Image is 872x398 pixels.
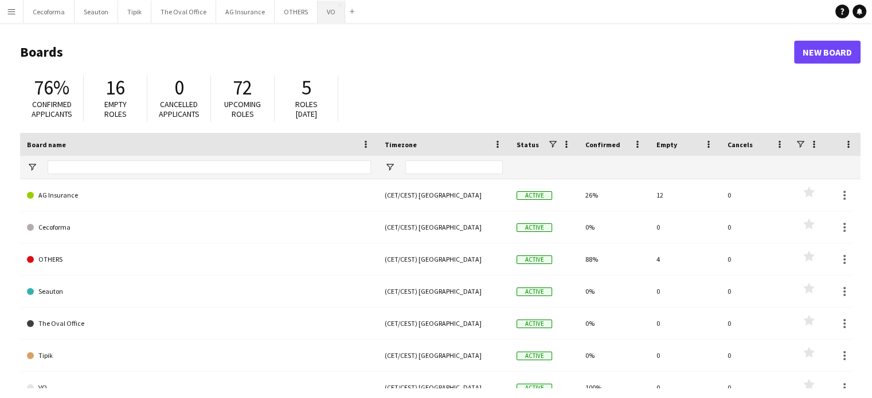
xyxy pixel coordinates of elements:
div: (CET/CEST) [GEOGRAPHIC_DATA] [378,243,510,275]
span: Upcoming roles [224,99,261,119]
a: New Board [794,41,861,64]
span: Active [517,320,552,328]
span: Active [517,191,552,200]
button: The Oval Office [151,1,216,23]
span: Board name [27,140,66,149]
button: Cecoforma [24,1,75,23]
div: 4 [650,243,721,275]
span: Empty [656,140,677,149]
div: 0% [578,308,650,339]
span: 0 [174,75,184,100]
div: 0 [721,308,792,339]
span: Active [517,384,552,392]
button: Seauton [75,1,118,23]
input: Timezone Filter Input [405,160,503,174]
span: Timezone [385,140,417,149]
button: VO [318,1,345,23]
span: Active [517,352,552,360]
div: 12 [650,179,721,211]
span: Status [517,140,539,149]
button: OTHERS [275,1,318,23]
div: (CET/CEST) [GEOGRAPHIC_DATA] [378,340,510,371]
div: (CET/CEST) [GEOGRAPHIC_DATA] [378,211,510,243]
div: 0 [721,243,792,275]
span: Active [517,255,552,264]
span: 16 [105,75,125,100]
div: 0 [721,179,792,211]
span: Empty roles [104,99,127,119]
span: 76% [34,75,69,100]
a: AG Insurance [27,179,371,211]
input: Board name Filter Input [48,160,371,174]
button: Tipik [118,1,151,23]
h1: Boards [20,44,794,61]
span: Active [517,287,552,296]
span: Cancelled applicants [159,99,200,119]
div: 0 [721,340,792,371]
a: The Oval Office [27,308,371,340]
div: 0 [721,211,792,243]
div: 0 [650,340,721,371]
span: Cancels [728,140,753,149]
div: (CET/CEST) [GEOGRAPHIC_DATA] [378,179,510,211]
div: 0 [721,275,792,307]
div: 0% [578,275,650,307]
a: Cecoforma [27,211,371,243]
span: Roles [DATE] [295,99,318,119]
div: 26% [578,179,650,211]
div: (CET/CEST) [GEOGRAPHIC_DATA] [378,308,510,339]
div: 0 [650,308,721,339]
div: 0% [578,211,650,243]
button: Open Filter Menu [27,162,37,172]
span: Confirmed [585,140,620,149]
a: Tipik [27,340,371,372]
button: AG Insurance [216,1,275,23]
button: Open Filter Menu [385,162,395,172]
div: 0 [650,275,721,307]
a: OTHERS [27,243,371,275]
div: 0 [650,211,721,243]
a: Seauton [27,275,371,308]
span: 72 [233,75,252,100]
div: 88% [578,243,650,275]
div: 0% [578,340,650,371]
span: Active [517,223,552,232]
span: 5 [302,75,311,100]
div: (CET/CEST) [GEOGRAPHIC_DATA] [378,275,510,307]
span: Confirmed applicants [32,99,72,119]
